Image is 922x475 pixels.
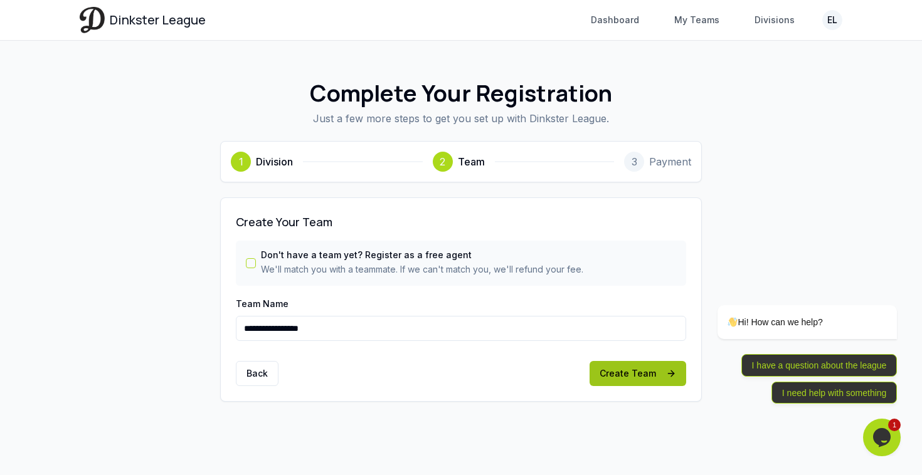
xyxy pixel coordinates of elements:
label: Team Name [236,298,289,309]
a: Dashboard [583,9,647,31]
div: 1 [231,152,251,172]
button: Create Team [590,361,686,386]
div: 3 [624,152,644,172]
div: 2 [433,152,453,172]
button: EL [822,10,842,30]
a: Dinkster League [80,7,206,33]
iframe: chat widget [863,419,903,456]
h3: Create Your Team [236,213,686,231]
span: Payment [649,154,691,169]
span: Division [256,154,293,169]
span: Dinkster League [110,11,206,29]
img: Dinkster [80,7,105,33]
a: Divisions [747,9,802,31]
h1: Complete Your Registration [100,81,822,106]
iframe: chat widget [677,192,903,412]
p: We'll match you with a teammate. If we can't match you, we'll refund your fee. [261,263,583,276]
span: Team [458,154,485,169]
label: Don't have a team yet? Register as a free agent [261,251,583,259]
button: Back [236,361,278,386]
a: My Teams [667,9,727,31]
p: Just a few more steps to get you set up with Dinkster League. [100,111,822,126]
